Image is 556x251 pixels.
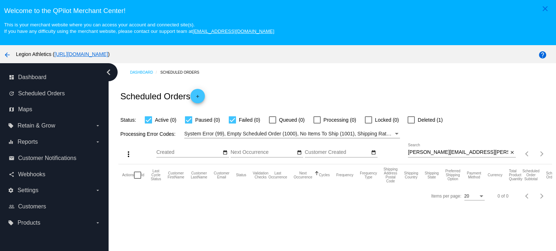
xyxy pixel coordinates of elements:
[508,149,516,156] button: Clear
[9,72,101,83] a: dashboard Dashboard
[141,173,144,177] button: Change sorting for Id
[103,66,114,78] i: chevron_left
[17,187,38,194] span: Settings
[18,90,65,97] span: Scheduled Orders
[294,171,312,179] button: Change sorting for NextOccurrenceUtc
[193,94,202,103] mat-icon: add
[18,203,46,210] span: Customers
[541,4,549,13] mat-icon: close
[467,171,481,179] button: Change sorting for PaymentMethod.Type
[120,131,176,137] span: Processing Error Codes:
[431,194,461,199] div: Items per page:
[130,67,160,78] a: Dashboard
[520,147,535,161] button: Previous page
[18,171,45,178] span: Webhooks
[17,139,38,145] span: Reports
[9,204,14,209] i: people_outline
[253,164,268,186] mat-header-cell: Validation Checks
[535,189,549,203] button: Next page
[510,150,515,156] mat-icon: close
[122,164,134,186] mat-header-cell: Actions
[236,173,246,177] button: Change sorting for Status
[520,189,535,203] button: Previous page
[305,150,370,155] input: Customer Created
[464,194,469,199] span: 20
[509,164,522,186] mat-header-cell: Total Product Quantity
[371,150,376,156] mat-icon: date_range
[8,123,14,129] i: local_offer
[9,201,101,212] a: people_outline Customers
[538,51,547,59] mat-icon: help
[425,171,439,179] button: Change sorting for ShippingState
[9,74,14,80] i: dashboard
[160,67,206,78] a: Scheduled Orders
[16,51,110,57] span: Legion Athletics ( )
[120,117,136,123] span: Status:
[17,220,40,226] span: Products
[319,173,330,177] button: Change sorting for Cycles
[55,51,108,57] a: [URL][DOMAIN_NAME]
[445,169,460,181] button: Change sorting for PreferredShippingOption
[4,22,274,34] small: This is your merchant website where you can access your account and connected site(s). If you hav...
[4,7,552,15] h3: Welcome to the QPilot Merchant Center!
[18,155,76,161] span: Customer Notifications
[214,171,229,179] button: Change sorting for CustomerEmail
[535,147,549,161] button: Next page
[9,88,101,99] a: update Scheduled Orders
[9,172,14,177] i: share
[95,187,101,193] i: arrow_drop_down
[8,139,14,145] i: equalizer
[360,171,377,179] button: Change sorting for FrequencyType
[8,220,14,226] i: local_offer
[155,116,176,124] span: Active (0)
[95,220,101,226] i: arrow_drop_down
[17,122,55,129] span: Retain & Grow
[375,116,399,124] span: Locked (0)
[297,150,302,156] mat-icon: date_range
[223,150,228,156] mat-icon: date_range
[120,89,205,103] h2: Scheduled Orders
[324,116,356,124] span: Processing (0)
[124,150,133,159] mat-icon: more_vert
[522,169,539,181] button: Change sorting for Subtotal
[9,169,101,180] a: share Webhooks
[9,155,14,161] i: email
[418,116,443,124] span: Deleted (1)
[498,194,509,199] div: 0 of 0
[9,152,101,164] a: email Customer Notifications
[269,171,287,179] button: Change sorting for LastOccurrenceUtc
[383,167,397,183] button: Change sorting for ShippingPostcode
[191,171,207,179] button: Change sorting for CustomerLastName
[279,116,305,124] span: Queued (0)
[9,91,14,96] i: update
[168,171,184,179] button: Change sorting for CustomerFirstName
[9,107,14,112] i: map
[195,116,220,124] span: Paused (0)
[408,150,508,155] input: Search
[95,139,101,145] i: arrow_drop_down
[336,173,353,177] button: Change sorting for Frequency
[8,187,14,193] i: settings
[464,194,485,199] mat-select: Items per page:
[151,169,161,181] button: Change sorting for LastProcessingCycleId
[184,129,400,138] mat-select: Filter by Processing Error Codes
[239,116,260,124] span: Failed (0)
[18,74,46,81] span: Dashboard
[9,104,101,115] a: map Maps
[231,150,296,155] input: Next Occurrence
[18,106,32,113] span: Maps
[193,29,274,34] a: [EMAIL_ADDRESS][DOMAIN_NAME]
[488,173,502,177] button: Change sorting for CurrencyIso
[404,171,418,179] button: Change sorting for ShippingCountry
[156,150,222,155] input: Created
[3,51,12,59] mat-icon: arrow_back
[95,123,101,129] i: arrow_drop_down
